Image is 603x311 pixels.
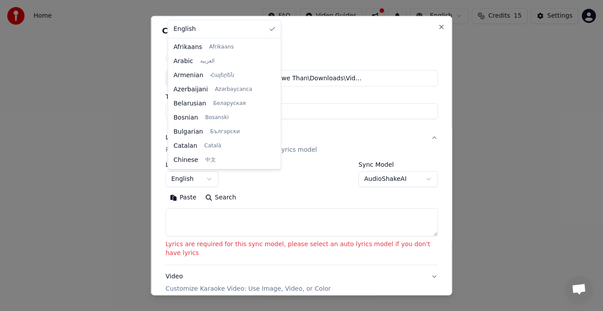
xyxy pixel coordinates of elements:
[205,114,229,121] span: Bosanski
[213,100,246,107] span: Беларуская
[173,85,208,94] span: Azerbaijani
[173,113,198,122] span: Bosnian
[173,71,204,80] span: Armenian
[215,86,252,93] span: Azərbaycanca
[204,142,221,150] span: Català
[173,156,198,165] span: Chinese
[173,57,193,66] span: Arabic
[173,43,202,52] span: Afrikaans
[205,157,216,164] span: 中文
[211,72,234,79] span: Հայերեն
[173,142,197,150] span: Catalan
[173,127,203,136] span: Bulgarian
[173,99,206,108] span: Belarusian
[209,44,234,51] span: Afrikaans
[210,128,240,135] span: Български
[200,58,215,65] span: العربية
[173,25,196,34] span: English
